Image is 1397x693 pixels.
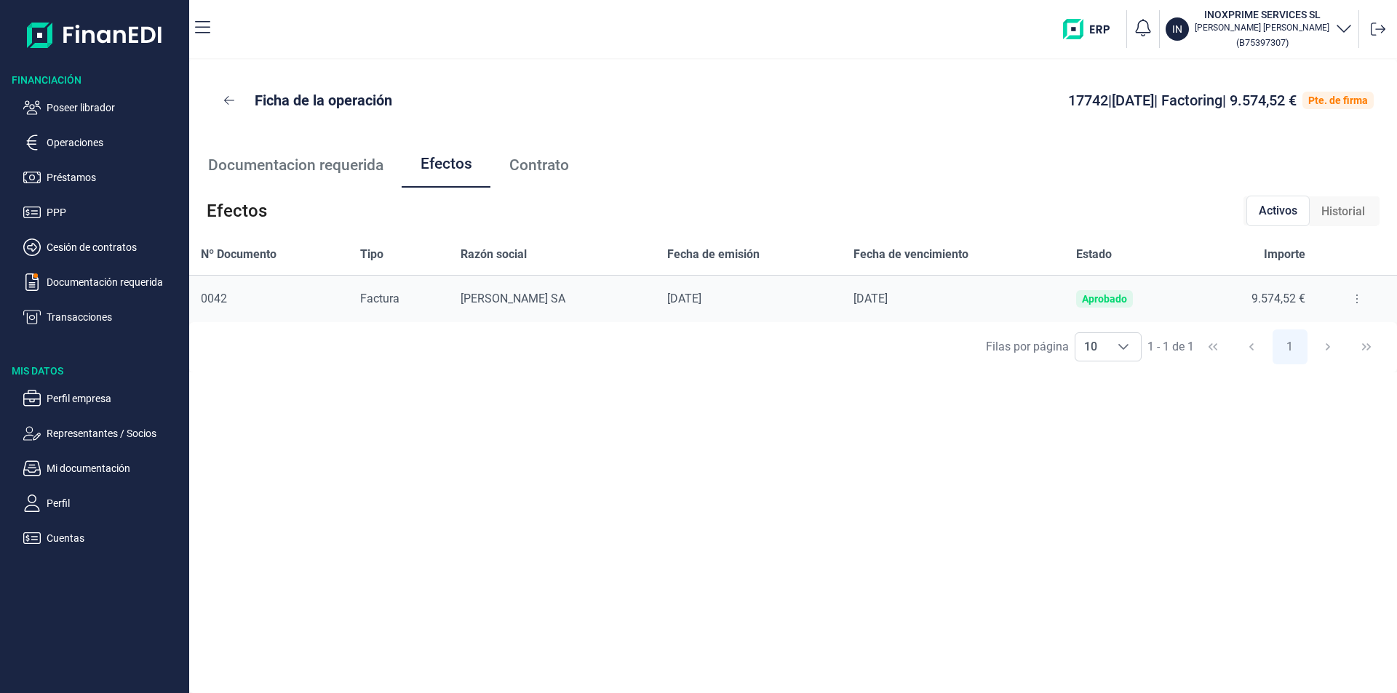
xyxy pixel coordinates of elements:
div: 9.574,52 € [1205,292,1306,306]
p: Poseer librador [47,99,183,116]
div: Aprobado [1082,293,1127,305]
span: Historial [1321,203,1365,220]
button: Poseer librador [23,99,183,116]
button: Perfil empresa [23,390,183,407]
button: Préstamos [23,169,183,186]
span: Estado [1076,246,1112,263]
span: 0042 [201,292,227,305]
button: Documentación requerida [23,273,183,291]
span: Importe [1264,246,1305,263]
div: Activos [1246,196,1310,226]
p: Cuentas [47,529,183,547]
p: Mi documentación [47,460,183,477]
div: Choose [1106,333,1141,361]
div: [DATE] [667,292,830,306]
p: Préstamos [47,169,183,186]
button: Representantes / Socios [23,425,183,442]
button: Cuentas [23,529,183,547]
span: Nº Documento [201,246,276,263]
p: Perfil empresa [47,390,183,407]
h3: INOXPRIME SERVICES SL [1195,7,1329,22]
p: Transacciones [47,308,183,326]
button: First Page [1195,329,1230,364]
p: Representantes / Socios [47,425,183,442]
div: [DATE] [853,292,1053,306]
p: Ficha de la operación [255,90,392,111]
button: Mi documentación [23,460,183,477]
button: Transacciones [23,308,183,326]
span: Efectos [421,156,472,172]
span: Fecha de emisión [667,246,760,263]
p: Perfil [47,494,183,512]
img: erp [1063,19,1121,39]
a: Contrato [490,141,587,189]
button: Previous Page [1234,329,1269,364]
span: Efectos [207,199,267,223]
span: Tipo [360,246,383,263]
span: Contrato [509,158,569,173]
span: Razón social [461,246,527,263]
button: Next Page [1310,329,1345,364]
div: [PERSON_NAME] SA [461,292,643,306]
button: Perfil [23,494,183,512]
span: 1 - 1 de 1 [1147,341,1194,353]
span: Fecha de vencimiento [853,246,968,263]
button: PPP [23,204,183,221]
p: Cesión de contratos [47,239,183,256]
button: Operaciones [23,134,183,151]
span: Factura [360,292,399,305]
div: Pte. de firma [1308,95,1368,106]
div: Filas por página [986,338,1069,356]
span: 17742 | [DATE] | Factoring | 9.574,52 € [1068,92,1297,109]
p: Operaciones [47,134,183,151]
button: Last Page [1349,329,1384,364]
a: Efectos [402,141,490,189]
p: [PERSON_NAME] [PERSON_NAME] [1195,22,1329,33]
a: Documentacion requerida [189,141,402,189]
p: Documentación requerida [47,273,183,291]
img: Logo de aplicación [27,12,163,58]
span: Documentacion requerida [208,158,383,173]
p: IN [1172,22,1182,36]
button: Cesión de contratos [23,239,183,256]
span: Activos [1259,202,1297,220]
span: 10 [1075,333,1106,361]
div: Historial [1310,197,1377,226]
button: Page 1 [1273,329,1308,364]
p: PPP [47,204,183,221]
button: ININOXPRIME SERVICES SL[PERSON_NAME] [PERSON_NAME](B75397307) [1166,7,1353,51]
small: Copiar cif [1236,37,1289,48]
